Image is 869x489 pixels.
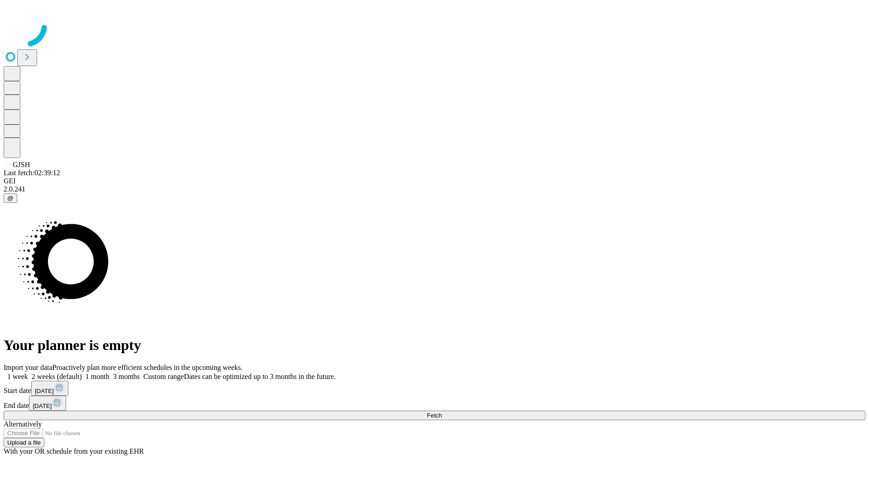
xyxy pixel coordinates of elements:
[86,373,110,380] span: 1 month
[4,169,60,177] span: Last fetch: 02:39:12
[7,195,14,201] span: @
[4,337,865,354] h1: Your planner is empty
[7,373,28,380] span: 1 week
[4,396,865,411] div: End date
[4,411,865,420] button: Fetch
[4,177,865,185] div: GEI
[53,364,243,371] span: Proactively plan more efficient schedules in the upcoming weeks.
[143,373,184,380] span: Custom range
[4,185,865,193] div: 2.0.241
[4,193,17,203] button: @
[4,438,44,447] button: Upload a file
[32,373,82,380] span: 2 weeks (default)
[35,388,54,394] span: [DATE]
[4,447,144,455] span: With your OR schedule from your existing EHR
[427,412,442,419] span: Fetch
[13,161,30,168] span: GJSH
[4,381,865,396] div: Start date
[31,381,68,396] button: [DATE]
[184,373,335,380] span: Dates can be optimized up to 3 months in the future.
[4,364,53,371] span: Import your data
[113,373,140,380] span: 3 months
[29,396,66,411] button: [DATE]
[4,420,42,428] span: Alternatively
[33,403,52,409] span: [DATE]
